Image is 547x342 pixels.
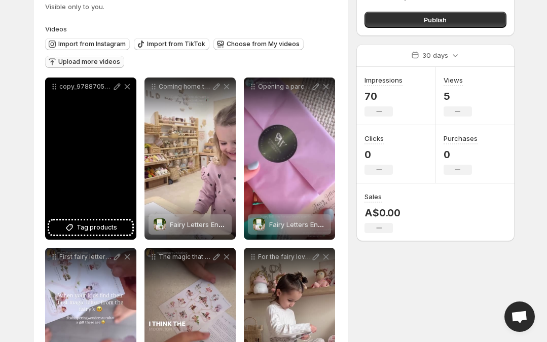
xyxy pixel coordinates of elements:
h3: Purchases [444,133,478,143]
p: 0 [444,148,478,161]
p: 5 [444,90,472,102]
div: Coming home to a surprise that has been left by the fairiesFairy Letters Enchanted Mail SetFairy ... [144,78,236,240]
h3: Impressions [364,75,403,85]
span: Publish [424,15,447,25]
span: Upload more videos [58,58,120,66]
span: Fairy Letters Enchanted Mail Set [170,220,272,229]
p: 70 [364,90,403,102]
span: Fairy Letters Enchanted Mail Set [269,220,371,229]
div: copy_97887056-4849-4992-B9E2-0D7CC5716B60 2Tag products [45,78,136,240]
span: Visible only to you. [45,3,104,11]
h3: Clicks [364,133,384,143]
p: copy_97887056-4849-4992-B9E2-0D7CC5716B60 2 [59,83,112,91]
button: Import from Instagram [45,38,130,50]
div: Open chat [504,301,535,332]
p: The magic that continues after finding their fairy letter [159,253,211,261]
div: Opening a parcel of magic and wonder!Fairy Letters Enchanted Mail SetFairy Letters Enchanted Mail... [244,78,335,240]
img: Fairy Letters Enchanted Mail Set [253,218,265,231]
h3: Sales [364,192,382,202]
button: Upload more videos [45,56,124,68]
button: Choose from My videos [213,38,304,50]
p: A$0.00 [364,207,400,219]
p: Opening a parcel of magic and wonder! [258,83,311,91]
button: Publish [364,12,506,28]
span: Choose from My videos [227,40,300,48]
p: First fairy letter being discovered! [59,253,112,261]
span: Tag products [77,222,117,233]
span: Import from Instagram [58,40,126,48]
span: Import from TikTok [147,40,205,48]
button: Tag products [49,220,132,235]
p: Coming home to a surprise that has been left by the fairies [159,83,211,91]
button: Import from TikTok [134,38,209,50]
span: Videos [45,25,67,33]
img: Fairy Letters Enchanted Mail Set [154,218,166,231]
h3: Views [444,75,463,85]
p: For the fairy lovers! [258,253,311,261]
p: 0 [364,148,393,161]
p: 30 days [422,50,448,60]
